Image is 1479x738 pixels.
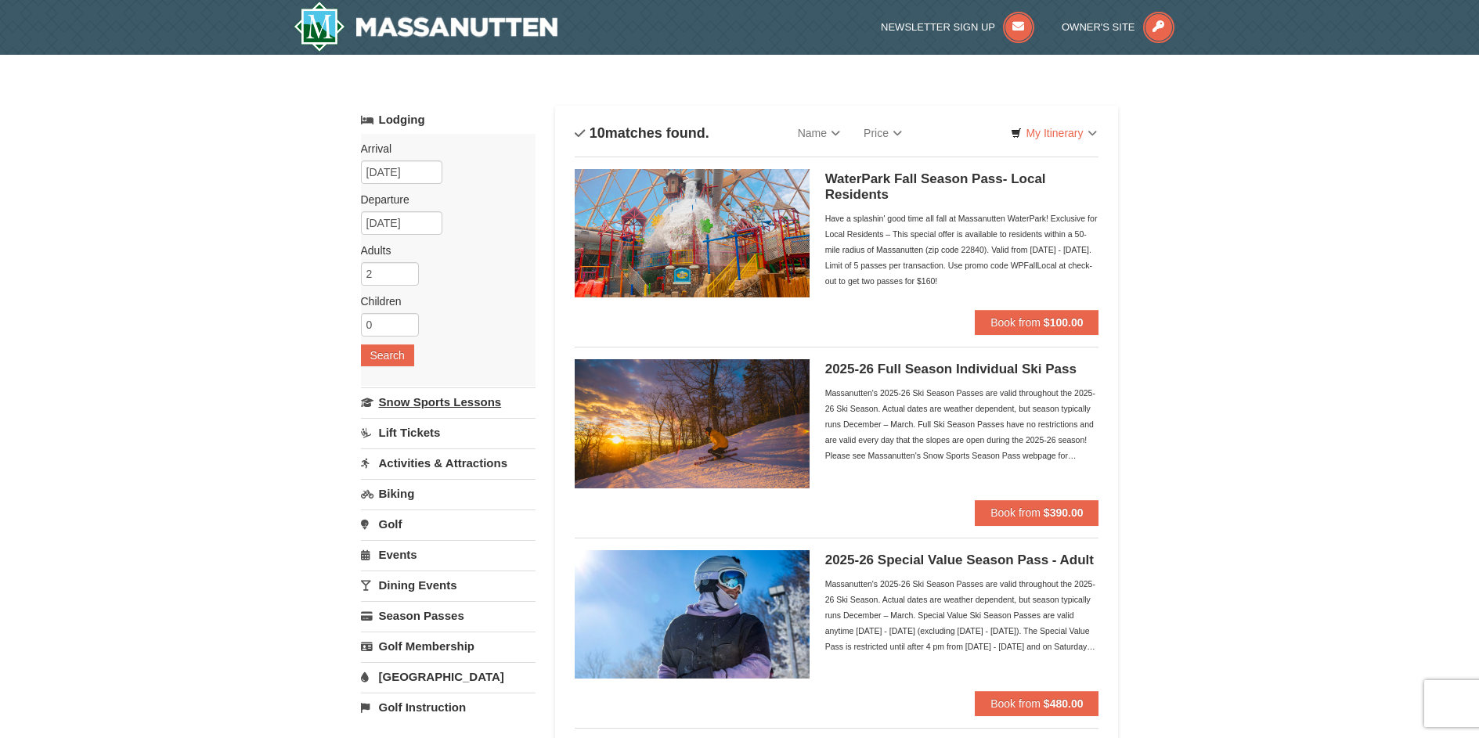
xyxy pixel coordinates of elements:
button: Search [361,344,414,366]
a: Biking [361,479,536,508]
span: Book from [990,316,1041,329]
a: Price [852,117,914,149]
button: Book from $480.00 [975,691,1098,716]
a: Name [786,117,852,149]
a: Events [361,540,536,569]
label: Adults [361,243,524,258]
img: Massanutten Resort Logo [294,2,558,52]
a: Golf Instruction [361,693,536,722]
strong: $480.00 [1044,697,1084,710]
a: Golf [361,509,536,538]
a: My Itinerary [1001,121,1106,145]
img: 6619937-198-dda1df27.jpg [575,550,810,679]
label: Arrival [361,141,524,157]
a: Massanutten Resort [294,2,558,52]
span: Book from [990,697,1041,710]
a: Snow Sports Lessons [361,387,536,416]
a: Season Passes [361,601,536,630]
span: Newsletter Sign Up [881,21,995,33]
label: Departure [361,192,524,207]
div: Massanutten's 2025-26 Ski Season Passes are valid throughout the 2025-26 Ski Season. Actual dates... [825,576,1099,654]
button: Book from $100.00 [975,310,1098,335]
div: Have a splashin' good time all fall at Massanutten WaterPark! Exclusive for Local Residents – Thi... [825,211,1099,289]
a: Lift Tickets [361,418,536,447]
img: 6619937-212-8c750e5f.jpg [575,169,810,297]
label: Children [361,293,524,309]
strong: $390.00 [1044,506,1084,519]
h5: 2025-26 Special Value Season Pass - Adult [825,553,1099,568]
a: Activities & Attractions [361,448,536,477]
span: Book from [990,506,1041,519]
a: Dining Events [361,571,536,599]
a: Newsletter Sign Up [881,21,1034,33]
h5: 2025-26 Full Season Individual Ski Pass [825,362,1099,377]
a: Lodging [361,106,536,134]
a: [GEOGRAPHIC_DATA] [361,662,536,691]
a: Owner's Site [1062,21,1174,33]
img: 6619937-208-2295c65e.jpg [575,359,810,488]
span: Owner's Site [1062,21,1135,33]
div: Massanutten's 2025-26 Ski Season Passes are valid throughout the 2025-26 Ski Season. Actual dates... [825,385,1099,463]
span: 10 [590,125,605,141]
h4: matches found. [575,125,709,141]
button: Book from $390.00 [975,500,1098,525]
a: Golf Membership [361,632,536,661]
strong: $100.00 [1044,316,1084,329]
h5: WaterPark Fall Season Pass- Local Residents [825,171,1099,203]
